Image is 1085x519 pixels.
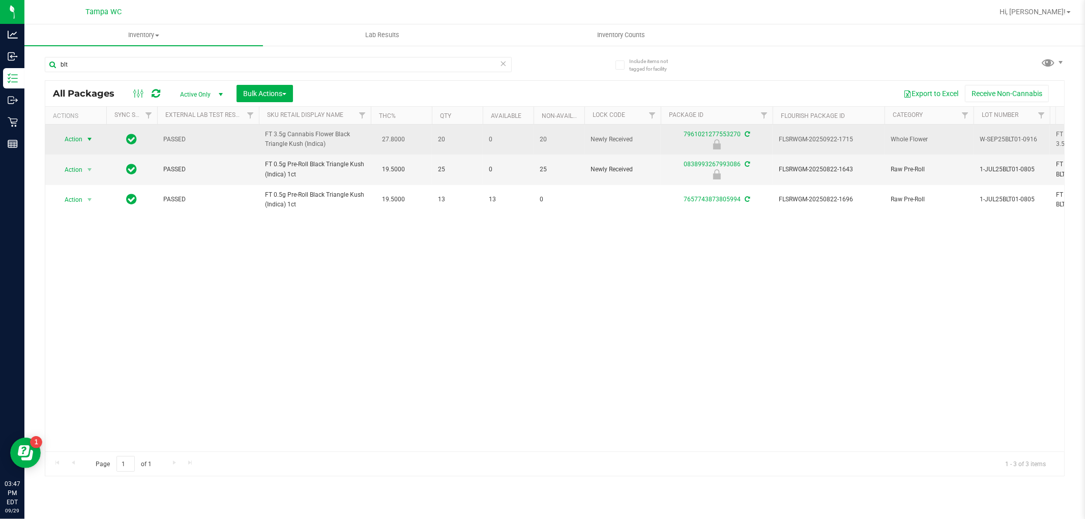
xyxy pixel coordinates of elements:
span: In Sync [127,162,137,176]
span: 1-JUL25BLT01-0805 [980,165,1044,174]
span: Sync from Compliance System [743,196,750,203]
span: FT 0.5g Pre-Roll Black Triangle Kush (Indica) 1ct [265,190,365,209]
a: Sku Retail Display Name [267,111,343,118]
span: Tampa WC [86,8,122,16]
a: 7961021277553270 [684,131,741,138]
span: Action [55,163,83,177]
span: 19.5000 [377,162,410,177]
span: Clear [500,57,507,70]
span: Action [55,193,83,207]
div: Newly Received [659,139,774,149]
a: Flourish Package ID [781,112,845,119]
span: Raw Pre-Roll [891,195,967,204]
button: Bulk Actions [237,85,293,102]
p: 09/29 [5,507,20,514]
span: FLSRWGM-20250822-1643 [779,165,878,174]
span: 1-JUL25BLT01-0805 [980,195,1044,204]
a: Filter [644,107,661,124]
inline-svg: Inventory [8,73,18,83]
span: Inventory [24,30,263,40]
span: 25 [438,165,477,174]
span: PASSED [163,165,253,174]
button: Export to Excel [897,85,965,102]
a: Sync Status [114,111,154,118]
span: FLSRWGM-20250822-1696 [779,195,878,204]
a: Package ID [669,111,703,118]
a: Non-Available [542,112,587,119]
span: Lab Results [351,30,413,40]
span: PASSED [163,135,253,144]
a: Inventory Counts [502,24,740,46]
span: select [83,193,96,207]
span: 13 [489,195,527,204]
span: In Sync [127,132,137,146]
span: Raw Pre-Roll [891,165,967,174]
a: 7657743873805994 [684,196,741,203]
a: Qty [440,112,451,119]
a: External Lab Test Result [165,111,245,118]
inline-svg: Inbound [8,51,18,62]
div: Newly Received [659,169,774,179]
span: Sync from Compliance System [743,131,750,138]
span: 27.8000 [377,132,410,147]
span: Sync from Compliance System [743,161,750,168]
span: 1 - 3 of 3 items [997,456,1054,471]
span: 0 [489,135,527,144]
span: Inventory Counts [583,30,659,40]
span: FT 0.5g Pre-Roll Black Triangle Kush (Indica) 1ct [265,160,365,179]
span: 13 [438,195,477,204]
a: THC% [379,112,396,119]
span: 0 [540,195,578,204]
span: select [83,132,96,146]
input: Search Package ID, Item Name, SKU, Lot or Part Number... [45,57,512,72]
span: Newly Received [591,165,655,174]
inline-svg: Analytics [8,29,18,40]
a: Lot Number [982,111,1018,118]
span: 25 [540,165,578,174]
span: Newly Received [591,135,655,144]
span: 0 [489,165,527,174]
button: Receive Non-Cannabis [965,85,1049,102]
div: Actions [53,112,102,119]
span: PASSED [163,195,253,204]
inline-svg: Outbound [8,95,18,105]
span: Include items not tagged for facility [629,57,680,73]
a: Filter [140,107,157,124]
span: 20 [540,135,578,144]
span: Bulk Actions [243,89,286,98]
span: select [83,163,96,177]
a: Filter [354,107,371,124]
span: Page of 1 [87,456,160,472]
span: 19.5000 [377,192,410,207]
inline-svg: Reports [8,139,18,149]
a: Inventory [24,24,263,46]
span: Hi, [PERSON_NAME]! [1000,8,1066,16]
p: 03:47 PM EDT [5,479,20,507]
iframe: Resource center [10,438,41,468]
span: Action [55,132,83,146]
input: 1 [116,456,135,472]
inline-svg: Retail [8,117,18,127]
a: Category [893,111,923,118]
span: Whole Flower [891,135,967,144]
span: All Packages [53,88,125,99]
a: Filter [1033,107,1050,124]
a: Available [491,112,521,119]
a: Lock Code [593,111,625,118]
a: Filter [756,107,773,124]
span: In Sync [127,192,137,206]
span: 20 [438,135,477,144]
a: Lab Results [263,24,502,46]
a: 0838993267993086 [684,161,741,168]
span: FT 3.5g Cannabis Flower Black Triangle Kush (Indica) [265,130,365,149]
iframe: Resource center unread badge [30,436,42,448]
span: W-SEP25BLT01-0916 [980,135,1044,144]
span: FLSRWGM-20250922-1715 [779,135,878,144]
a: Filter [957,107,974,124]
a: Filter [242,107,259,124]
